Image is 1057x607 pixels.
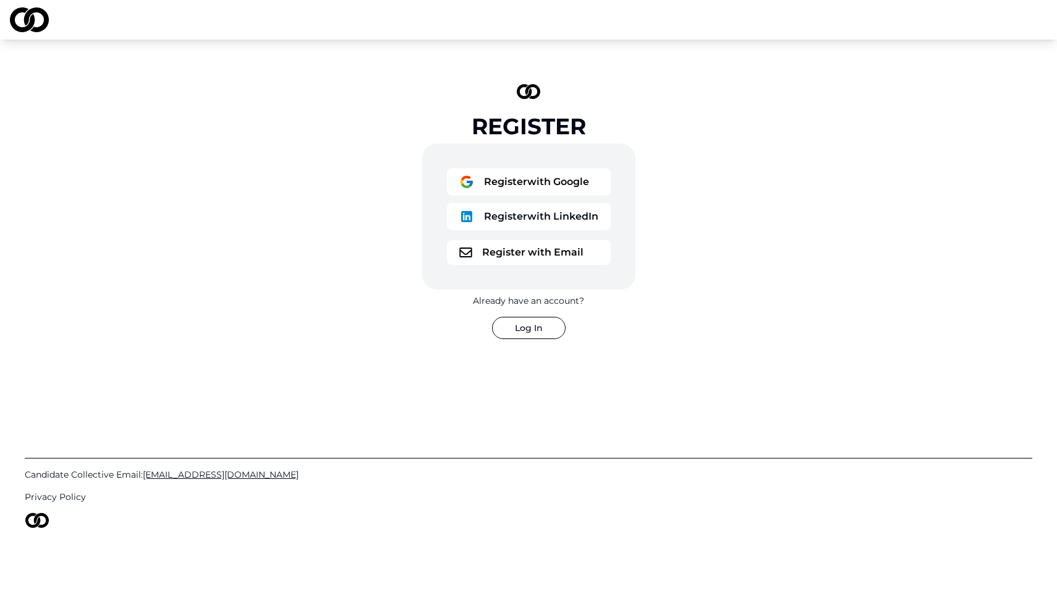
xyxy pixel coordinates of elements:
span: [EMAIL_ADDRESS][DOMAIN_NAME] [143,469,299,480]
button: logoRegisterwith Google [447,168,611,196]
img: logo [25,513,49,528]
button: logoRegisterwith LinkedIn [447,203,611,230]
a: Privacy Policy [25,491,1032,503]
a: Candidate Collective Email:[EMAIL_ADDRESS][DOMAIN_NAME] [25,468,1032,481]
div: Register [472,114,586,139]
div: Already have an account? [473,295,584,307]
img: logo [10,7,49,32]
img: logo [459,248,472,257]
img: logo [517,84,540,99]
img: logo [459,174,474,189]
button: Log In [492,317,566,339]
button: logoRegister with Email [447,240,611,265]
img: logo [459,209,474,224]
